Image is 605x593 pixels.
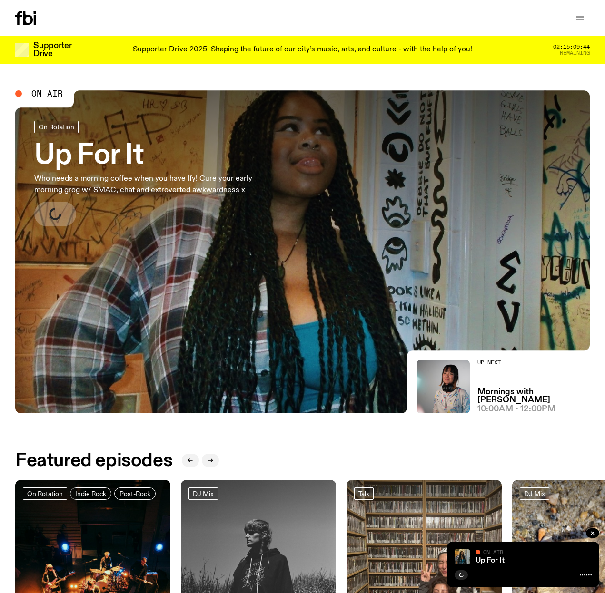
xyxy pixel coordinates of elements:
[524,490,545,497] span: DJ Mix
[477,405,555,413] span: 10:00am - 12:00pm
[483,549,503,555] span: On Air
[119,490,150,497] span: Post-Rock
[477,388,590,404] a: Mornings with [PERSON_NAME]
[358,490,369,497] span: Talk
[70,487,111,500] a: Indie Rock
[31,89,63,98] span: On Air
[75,490,106,497] span: Indie Rock
[193,490,214,497] span: DJ Mix
[15,90,590,413] a: Ify - a Brown Skin girl with black braided twists, looking up to the side with her tongue stickin...
[133,46,472,54] p: Supporter Drive 2025: Shaping the future of our city’s music, arts, and culture - with the help o...
[27,490,63,497] span: On Rotation
[417,360,470,413] img: Kana Frazer is smiling at the camera with her head tilted slightly to her left. She wears big bla...
[520,487,549,500] a: DJ Mix
[553,44,590,49] span: 02:15:09:44
[476,557,505,564] a: Up For It
[15,452,172,469] h2: Featured episodes
[114,487,156,500] a: Post-Rock
[560,50,590,56] span: Remaining
[34,143,278,169] h3: Up For It
[455,549,470,564] img: Ify - a Brown Skin girl with black braided twists, looking up to the side with her tongue stickin...
[354,487,374,500] a: Talk
[39,123,74,130] span: On Rotation
[477,360,590,365] h2: Up Next
[34,121,278,226] a: Up For ItWho needs a morning coffee when you have Ify! Cure your early morning grog w/ SMAC, chat...
[188,487,218,500] a: DJ Mix
[23,487,67,500] a: On Rotation
[33,42,71,58] h3: Supporter Drive
[34,121,79,133] a: On Rotation
[34,173,278,196] p: Who needs a morning coffee when you have Ify! Cure your early morning grog w/ SMAC, chat and extr...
